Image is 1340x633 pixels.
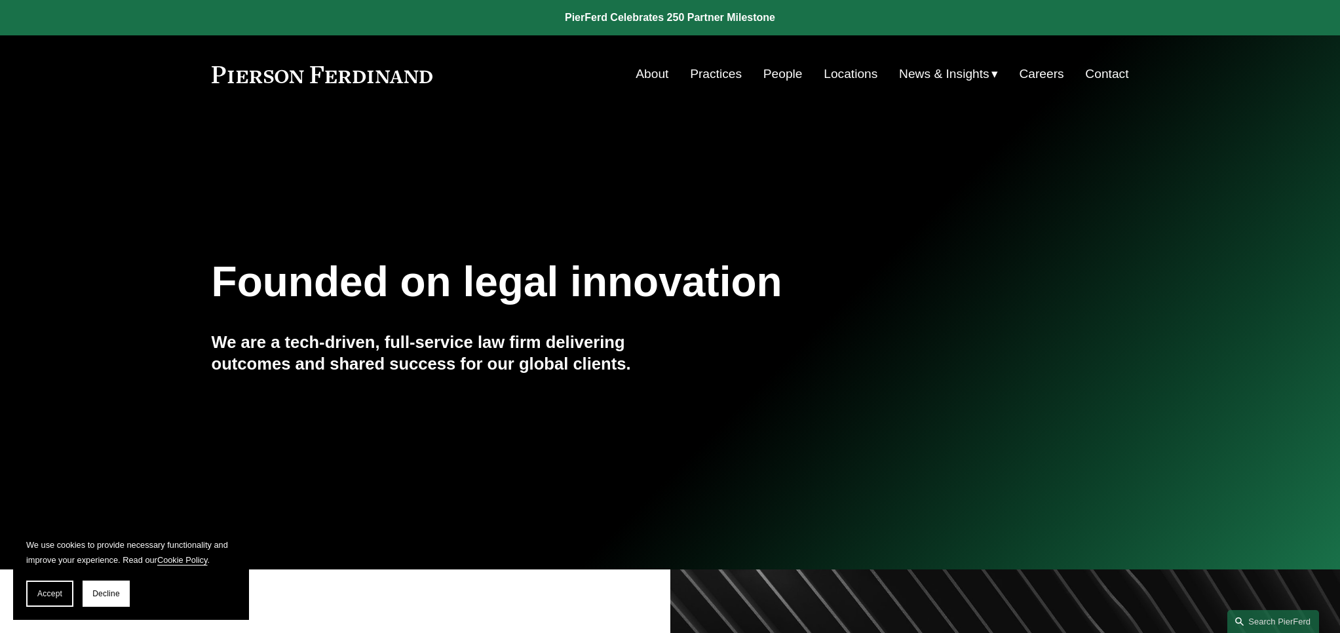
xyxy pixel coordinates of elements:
a: folder dropdown [899,62,998,86]
a: People [763,62,803,86]
section: Cookie banner [13,524,249,620]
span: Decline [92,589,120,598]
a: Practices [690,62,742,86]
a: Contact [1085,62,1128,86]
p: We use cookies to provide necessary functionality and improve your experience. Read our . [26,537,236,567]
a: About [636,62,668,86]
h1: Founded on legal innovation [212,258,976,306]
a: Locations [824,62,877,86]
button: Accept [26,581,73,607]
span: Accept [37,589,62,598]
a: Cookie Policy [157,555,208,565]
a: Search this site [1227,610,1319,633]
h4: We are a tech-driven, full-service law firm delivering outcomes and shared success for our global... [212,332,670,374]
button: Decline [83,581,130,607]
span: News & Insights [899,63,989,86]
a: Careers [1019,62,1063,86]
